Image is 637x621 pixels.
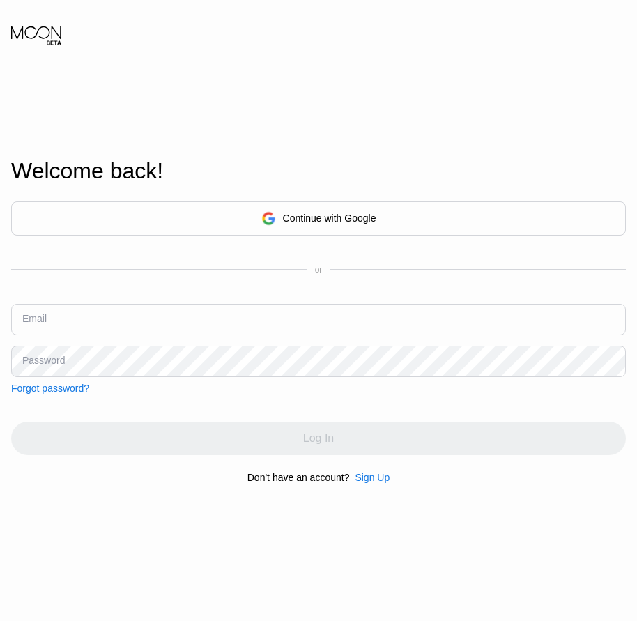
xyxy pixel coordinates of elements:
[283,213,376,224] div: Continue with Google
[315,265,323,275] div: or
[349,472,390,483] div: Sign Up
[247,472,350,483] div: Don't have an account?
[11,383,89,394] div: Forgot password?
[355,472,390,483] div: Sign Up
[11,201,626,236] div: Continue with Google
[22,355,65,366] div: Password
[11,158,626,184] div: Welcome back!
[22,313,47,324] div: Email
